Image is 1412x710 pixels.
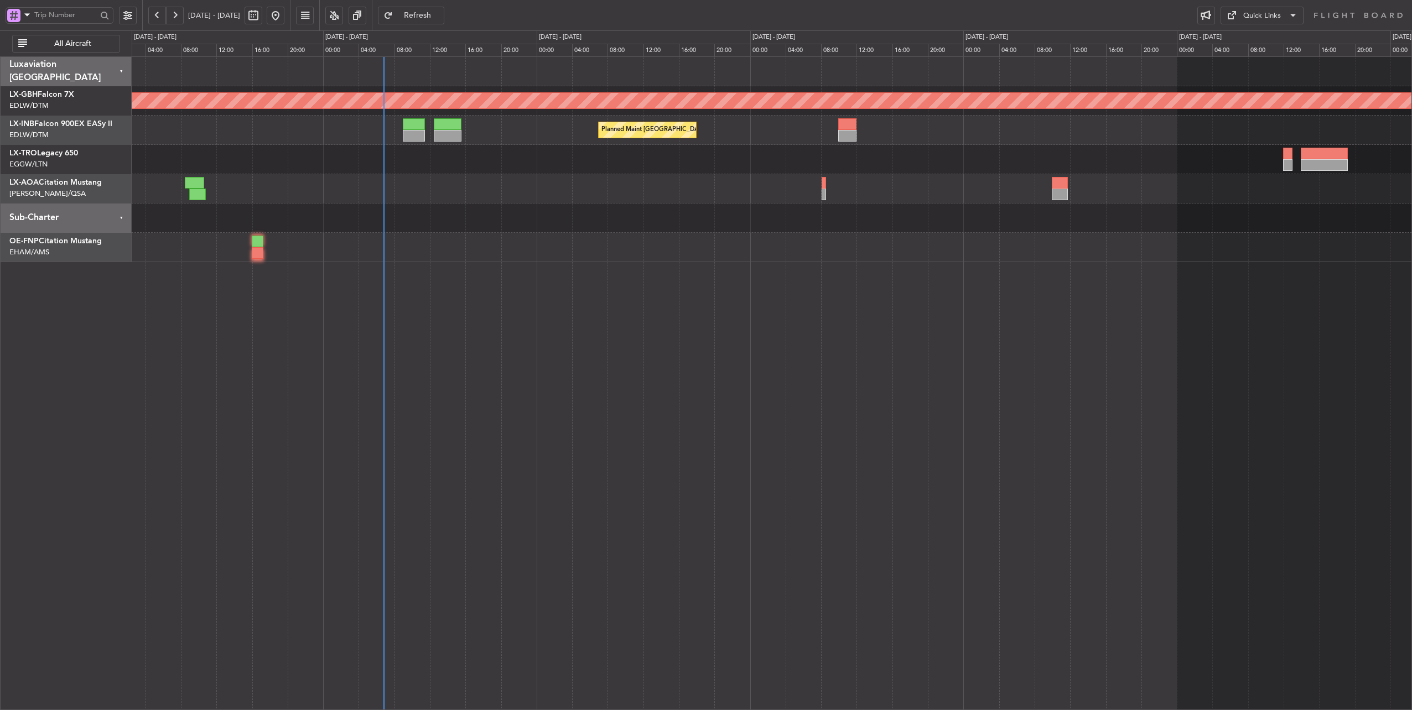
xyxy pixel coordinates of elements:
div: 16:00 [679,44,714,57]
div: Planned Maint [GEOGRAPHIC_DATA] ([GEOGRAPHIC_DATA]) [601,122,776,138]
a: EGGW/LTN [9,159,48,169]
div: 04:00 [146,44,181,57]
div: 20:00 [928,44,963,57]
div: 16:00 [465,44,501,57]
a: EDLW/DTM [9,130,49,140]
span: LX-GBH [9,91,38,98]
div: 04:00 [999,44,1035,57]
div: 04:00 [572,44,608,57]
div: [DATE] - [DATE] [1179,33,1222,42]
button: All Aircraft [12,35,120,53]
div: 08:00 [394,44,430,57]
div: 16:00 [1106,44,1141,57]
div: 00:00 [1177,44,1212,57]
div: 20:00 [1355,44,1390,57]
div: [DATE] - [DATE] [325,33,368,42]
div: 00:00 [963,44,999,57]
div: 08:00 [608,44,643,57]
div: 20:00 [714,44,750,57]
div: 20:00 [288,44,323,57]
div: [DATE] - [DATE] [965,33,1008,42]
span: LX-INB [9,120,34,128]
div: 12:00 [643,44,679,57]
div: 16:00 [892,44,928,57]
div: Quick Links [1243,11,1281,22]
div: 20:00 [1141,44,1177,57]
div: 12:00 [856,44,892,57]
div: 08:00 [821,44,856,57]
div: 04:00 [1212,44,1248,57]
button: Refresh [378,7,444,24]
a: LX-TROLegacy 650 [9,149,78,157]
a: EDLW/DTM [9,101,49,111]
a: LX-INBFalcon 900EX EASy II [9,120,112,128]
div: 20:00 [501,44,537,57]
span: LX-AOA [9,179,39,186]
div: 00:00 [537,44,572,57]
div: 08:00 [1035,44,1070,57]
div: 16:00 [1319,44,1354,57]
div: 12:00 [1284,44,1319,57]
div: 08:00 [1248,44,1284,57]
input: Trip Number [34,7,97,23]
span: All Aircraft [29,40,116,48]
a: EHAM/AMS [9,247,49,257]
div: 12:00 [430,44,465,57]
div: 12:00 [1070,44,1105,57]
div: [DATE] - [DATE] [539,33,582,42]
a: OE-FNPCitation Mustang [9,237,102,245]
span: Refresh [395,12,440,19]
div: 00:00 [750,44,786,57]
span: [DATE] - [DATE] [188,11,240,20]
div: 00:00 [323,44,359,57]
a: [PERSON_NAME]/QSA [9,189,86,199]
div: 12:00 [216,44,252,57]
a: LX-AOACitation Mustang [9,179,102,186]
button: Quick Links [1221,7,1304,24]
div: [DATE] - [DATE] [134,33,176,42]
span: LX-TRO [9,149,37,157]
div: [DATE] - [DATE] [752,33,795,42]
div: 16:00 [252,44,288,57]
div: 04:00 [359,44,394,57]
div: 08:00 [181,44,216,57]
div: 04:00 [786,44,821,57]
span: OE-FNP [9,237,39,245]
a: LX-GBHFalcon 7X [9,91,74,98]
